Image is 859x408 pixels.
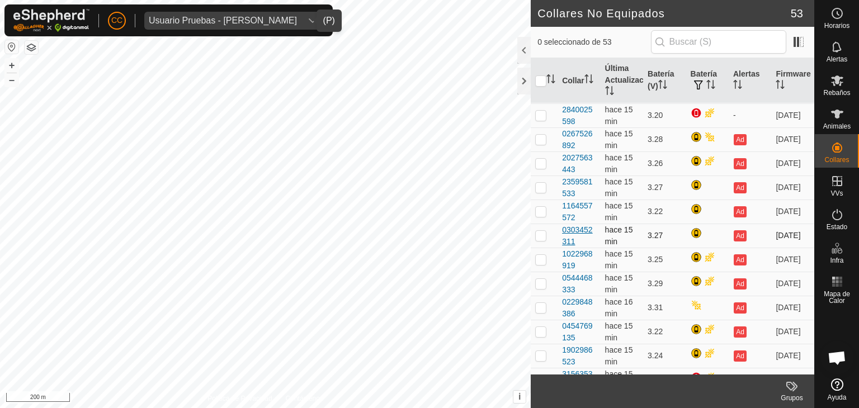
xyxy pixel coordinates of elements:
[818,291,856,304] span: Mapa de Calor
[734,182,746,193] button: Ad
[776,82,785,91] p-sorticon: Activar para ordenar
[144,12,301,30] span: Usuario Pruebas - Gregorio Alarcia
[537,36,650,48] span: 0 seleccionado de 53
[643,272,686,296] td: 3.29
[605,225,633,246] span: 15 sept 2025, 14:08
[149,16,297,25] div: Usuario Pruebas - [PERSON_NAME]
[771,151,814,175] td: [DATE]
[643,296,686,320] td: 3.31
[643,103,686,127] td: 3.20
[729,368,771,392] td: -
[605,369,633,390] span: 15 sept 2025, 14:08
[643,151,686,175] td: 3.26
[734,134,746,145] button: Ad
[537,7,791,20] h2: Collares No Equipados
[562,200,596,224] div: 1164557572
[771,224,814,248] td: [DATE]
[771,175,814,200] td: [DATE]
[605,321,633,342] span: 15 sept 2025, 14:08
[830,190,843,197] span: VVs
[605,177,633,198] span: 15 sept 2025, 14:08
[734,326,746,338] button: Ad
[13,9,89,32] img: Logo Gallagher
[771,58,814,103] th: Firmware
[562,368,596,392] div: 3156353476
[301,12,324,30] div: dropdown trigger
[827,224,847,230] span: Estado
[643,127,686,151] td: 3.28
[5,73,18,87] button: –
[643,368,686,392] td: 3.19
[771,248,814,272] td: [DATE]
[558,58,600,103] th: Collar
[734,302,746,314] button: Ad
[605,88,614,97] p-sorticon: Activar para ordenar
[686,58,729,103] th: Batería
[820,341,854,374] div: Chat abierto
[643,344,686,368] td: 3.24
[25,41,38,54] button: Capas del Mapa
[513,391,526,403] button: i
[643,58,686,103] th: Batería (V)
[643,200,686,224] td: 3.22
[706,82,715,91] p-sorticon: Activar para ordenar
[605,201,633,222] span: 15 sept 2025, 14:08
[562,128,596,151] div: 0267526892
[605,249,633,270] span: 15 sept 2025, 14:08
[562,224,596,248] div: 0303452311
[562,176,596,200] div: 2359581533
[562,296,596,320] div: 0229848386
[605,345,633,366] span: 15 sept 2025, 14:08
[562,248,596,272] div: 1022968919
[562,344,596,368] div: 1902986523
[830,257,843,264] span: Infra
[824,22,849,29] span: Horarios
[791,5,803,22] span: 53
[734,206,746,217] button: Ad
[771,103,814,127] td: [DATE]
[643,248,686,272] td: 3.25
[643,224,686,248] td: 3.27
[815,374,859,405] a: Ayuda
[207,393,272,404] a: Política de Privacidad
[111,15,122,26] span: CC
[605,105,633,126] span: 15 sept 2025, 14:08
[562,272,596,296] div: 0544468333
[651,30,786,54] input: Buscar (S)
[771,368,814,392] td: [DATE]
[518,392,521,401] span: i
[286,393,323,404] a: Contáctenos
[770,393,814,403] div: Grupos
[771,127,814,151] td: [DATE]
[734,230,746,241] button: Ad
[734,278,746,290] button: Ad
[643,320,686,344] td: 3.22
[771,320,814,344] td: [DATE]
[5,59,18,72] button: +
[546,76,555,85] p-sorticon: Activar para ordenar
[605,273,633,294] span: 15 sept 2025, 14:08
[658,82,667,91] p-sorticon: Activar para ordenar
[605,297,633,318] span: 15 sept 2025, 14:07
[5,40,18,54] button: Restablecer Mapa
[771,272,814,296] td: [DATE]
[827,56,847,63] span: Alertas
[729,103,771,127] td: -
[734,158,746,169] button: Ad
[823,89,850,96] span: Rebaños
[824,156,849,163] span: Collares
[605,129,633,150] span: 15 sept 2025, 14:08
[734,350,746,362] button: Ad
[605,153,633,174] span: 15 sept 2025, 14:08
[828,394,847,401] span: Ayuda
[771,200,814,224] td: [DATE]
[734,254,746,265] button: Ad
[771,344,814,368] td: [DATE]
[823,123,851,130] span: Animales
[601,58,643,103] th: Última Actualización
[562,104,596,127] div: 2840025598
[562,320,596,344] div: 0454769135
[584,76,593,85] p-sorticon: Activar para ordenar
[643,175,686,200] td: 3.27
[729,58,771,103] th: Alertas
